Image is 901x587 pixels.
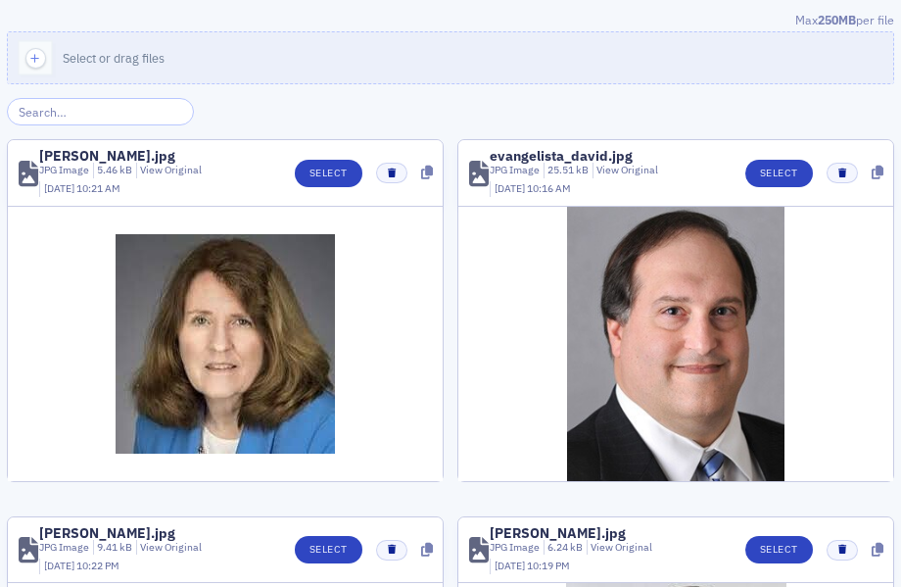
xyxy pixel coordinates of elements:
[44,181,76,195] span: [DATE]
[63,50,165,66] span: Select or drag files
[7,11,894,32] div: Max per file
[745,536,813,563] button: Select
[295,160,362,187] button: Select
[527,559,570,572] span: 10:19 PM
[39,149,175,163] div: [PERSON_NAME].jpg
[490,163,540,178] div: JPG Image
[544,163,590,178] div: 25.51 kB
[76,559,119,572] span: 10:22 PM
[745,160,813,187] button: Select
[44,559,76,572] span: [DATE]
[490,526,626,540] div: [PERSON_NAME].jpg
[490,149,633,163] div: evangelista_david.jpg
[490,540,540,556] div: JPG Image
[591,540,652,554] a: View Original
[39,540,89,556] div: JPG Image
[295,536,362,563] button: Select
[39,163,89,178] div: JPG Image
[39,526,175,540] div: [PERSON_NAME].jpg
[7,98,194,125] input: Search…
[527,181,571,195] span: 10:16 AM
[495,559,527,572] span: [DATE]
[140,540,202,554] a: View Original
[140,163,202,176] a: View Original
[7,31,894,84] button: Select or drag files
[818,12,856,27] span: 250MB
[596,163,658,176] a: View Original
[544,540,584,556] div: 6.24 kB
[76,181,120,195] span: 10:21 AM
[93,163,133,178] div: 5.46 kB
[93,540,133,556] div: 9.41 kB
[495,181,527,195] span: [DATE]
